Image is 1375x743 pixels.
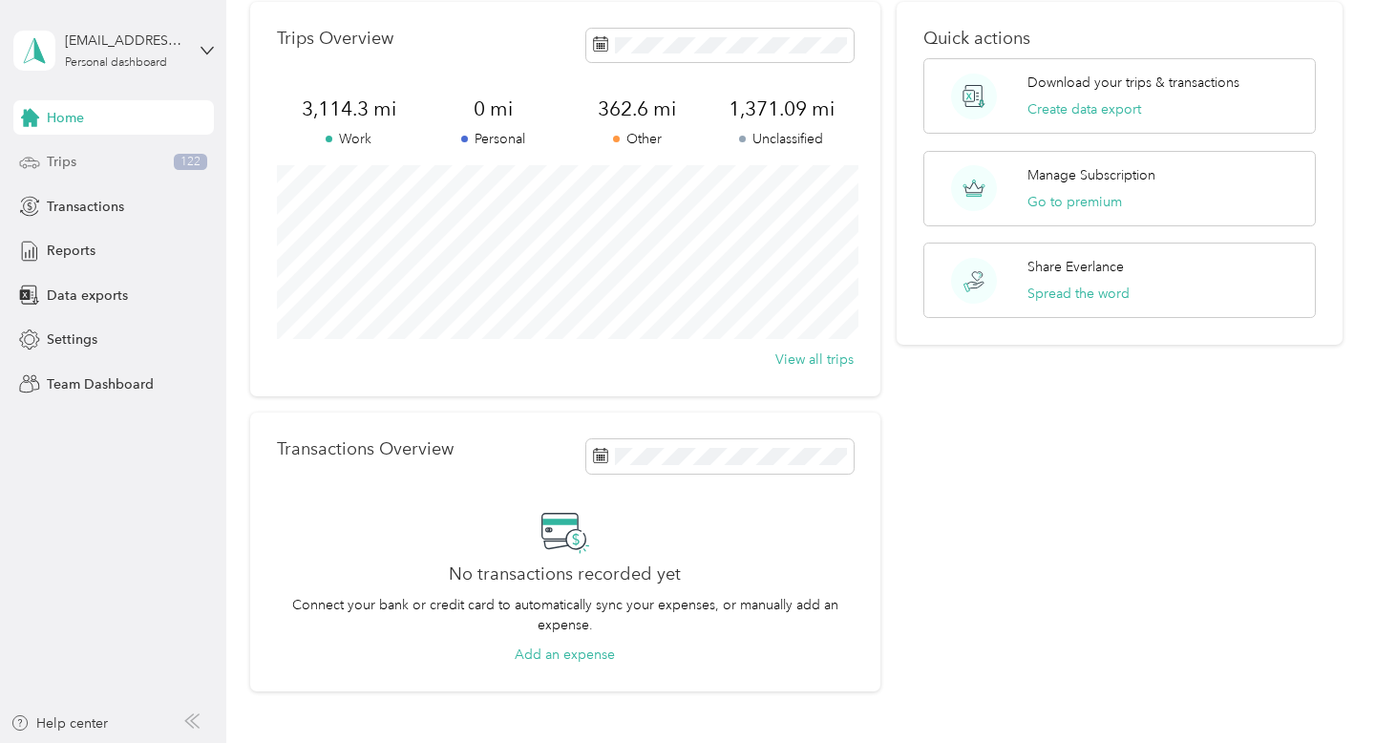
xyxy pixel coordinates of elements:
[1027,99,1141,119] button: Create data export
[65,31,184,51] div: [EMAIL_ADDRESS][DOMAIN_NAME]
[1027,165,1155,185] p: Manage Subscription
[47,108,84,128] span: Home
[421,96,565,122] span: 0 mi
[277,595,854,635] p: Connect your bank or credit card to automatically sync your expenses, or manually add an expense.
[277,129,421,149] p: Work
[709,129,854,149] p: Unclassified
[1027,284,1130,304] button: Spread the word
[47,374,154,394] span: Team Dashboard
[1268,636,1375,743] iframe: Everlance-gr Chat Button Frame
[277,96,421,122] span: 3,114.3 mi
[47,241,95,261] span: Reports
[47,197,124,217] span: Transactions
[421,129,565,149] p: Personal
[709,96,854,122] span: 1,371.09 mi
[449,564,681,584] h2: No transactions recorded yet
[923,29,1315,49] p: Quick actions
[11,713,108,733] button: Help center
[47,286,128,306] span: Data exports
[174,154,207,171] span: 122
[1027,257,1124,277] p: Share Everlance
[65,57,167,69] div: Personal dashboard
[47,152,76,172] span: Trips
[775,350,854,370] button: View all trips
[277,439,454,459] p: Transactions Overview
[1027,73,1239,93] p: Download your trips & transactions
[515,645,615,665] button: Add an expense
[565,129,709,149] p: Other
[1027,192,1122,212] button: Go to premium
[47,329,97,350] span: Settings
[565,96,709,122] span: 362.6 mi
[277,29,393,49] p: Trips Overview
